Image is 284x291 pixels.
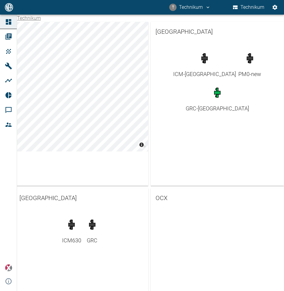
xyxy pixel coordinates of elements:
[17,15,41,21] a: Technikum
[84,216,101,244] a: GRC
[238,50,261,78] a: PM0-new
[62,236,81,244] div: ICM630
[5,264,12,272] img: Xplore Logo
[238,70,261,78] div: PM0-new
[62,216,81,244] a: ICM630
[17,15,41,22] nav: breadcrumb
[169,4,177,11] div: T
[19,193,143,203] span: [GEOGRAPHIC_DATA]
[173,70,236,78] div: ICM-[GEOGRAPHIC_DATA]
[156,27,279,36] span: [GEOGRAPHIC_DATA]
[232,2,266,13] button: Technikum
[269,2,280,13] button: Settings
[4,3,14,11] img: logo
[15,22,148,151] canvas: Map
[84,236,101,244] div: GRC
[173,50,236,78] a: ICM-[GEOGRAPHIC_DATA]
[156,193,279,203] span: OCX
[168,2,212,13] button: technikum@nea-x.de
[186,104,249,113] div: GRC-[GEOGRAPHIC_DATA]
[186,84,249,113] a: GRC-[GEOGRAPHIC_DATA]
[15,188,148,208] a: [GEOGRAPHIC_DATA]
